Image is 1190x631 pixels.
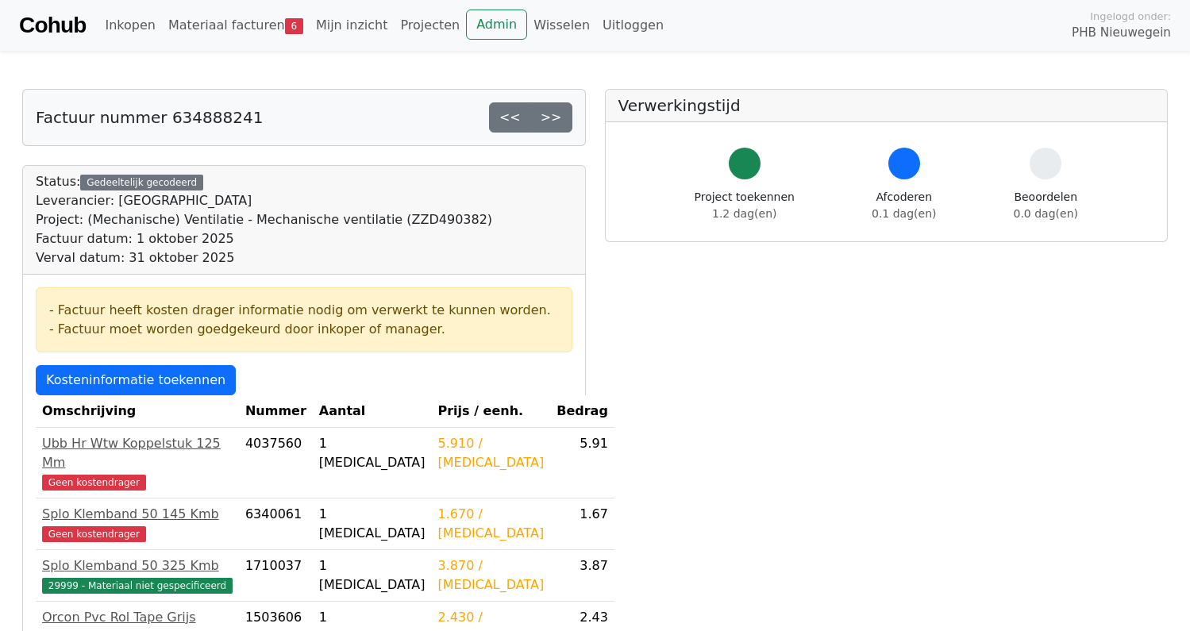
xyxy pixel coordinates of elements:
[394,10,466,41] a: Projecten
[42,526,146,542] span: Geen kostendrager
[36,108,263,127] h5: Factuur nummer 634888241
[42,475,146,491] span: Geen kostendrager
[872,189,936,222] div: Afcoderen
[285,18,303,34] span: 6
[550,395,614,428] th: Bedrag
[489,102,531,133] a: <<
[313,395,432,428] th: Aantal
[162,10,310,41] a: Materiaal facturen6
[310,10,395,41] a: Mijn inzicht
[550,550,614,602] td: 3.87
[49,320,559,339] div: - Factuur moet worden goedgekeurd door inkoper of manager.
[1014,189,1078,222] div: Beoordelen
[872,207,936,220] span: 0.1 dag(en)
[466,10,527,40] a: Admin
[550,428,614,498] td: 5.91
[42,434,233,472] div: Ubb Hr Wtw Koppelstuk 125 Mm
[42,556,233,575] div: Splo Klemband 50 325 Kmb
[36,248,492,267] div: Verval datum: 31 oktober 2025
[42,556,233,594] a: Splo Klemband 50 325 Kmb29999 - Materiaal niet gespecificeerd
[42,434,233,491] a: Ubb Hr Wtw Koppelstuk 125 MmGeen kostendrager
[36,395,239,428] th: Omschrijving
[19,6,86,44] a: Cohub
[239,428,313,498] td: 4037560
[438,434,545,472] div: 5.910 / [MEDICAL_DATA]
[438,556,545,594] div: 3.870 / [MEDICAL_DATA]
[319,556,426,594] div: 1 [MEDICAL_DATA]
[80,175,203,190] div: Gedeeltelijk gecodeerd
[319,434,426,472] div: 1 [MEDICAL_DATA]
[712,207,776,220] span: 1.2 dag(en)
[36,172,492,267] div: Status:
[239,498,313,550] td: 6340061
[42,505,233,524] div: Splo Klemband 50 145 Kmb
[438,505,545,543] div: 1.670 / [MEDICAL_DATA]
[550,498,614,550] td: 1.67
[98,10,161,41] a: Inkopen
[42,578,233,594] span: 29999 - Materiaal niet gespecificeerd
[36,229,492,248] div: Factuur datum: 1 oktober 2025
[239,550,313,602] td: 1710037
[36,210,492,229] div: Project: (Mechanische) Ventilatie - Mechanische ventilatie (ZZD490382)
[530,102,572,133] a: >>
[239,395,313,428] th: Nummer
[36,191,492,210] div: Leverancier: [GEOGRAPHIC_DATA]
[527,10,596,41] a: Wisselen
[42,505,233,543] a: Splo Klemband 50 145 KmbGeen kostendrager
[618,96,1155,115] h5: Verwerkingstijd
[432,395,551,428] th: Prijs / eenh.
[1090,9,1171,24] span: Ingelogd onder:
[695,189,795,222] div: Project toekennen
[319,505,426,543] div: 1 [MEDICAL_DATA]
[1072,24,1171,42] span: PHB Nieuwegein
[596,10,670,41] a: Uitloggen
[49,301,559,320] div: - Factuur heeft kosten drager informatie nodig om verwerkt te kunnen worden.
[1014,207,1078,220] span: 0.0 dag(en)
[36,365,236,395] a: Kosteninformatie toekennen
